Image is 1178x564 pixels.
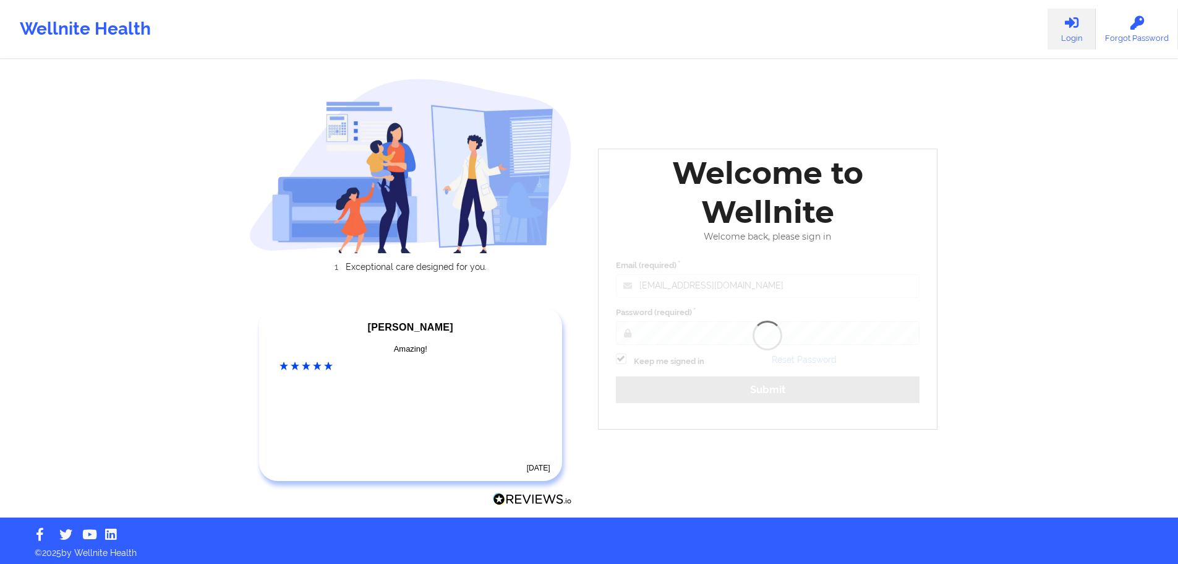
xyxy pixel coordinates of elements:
[260,262,572,272] li: Exceptional care designed for you.
[493,493,572,506] img: Reviews.io Logo
[607,232,929,242] div: Welcome back, please sign in
[1096,9,1178,50] a: Forgot Password
[249,78,572,253] img: wellnite-auth-hero_200.c722682e.png
[368,322,453,332] span: [PERSON_NAME]
[493,493,572,509] a: Reviews.io Logo
[527,464,550,472] time: [DATE]
[26,538,1152,559] p: © 2025 by Wellnite Health
[280,343,542,355] div: Amazing!
[1048,9,1096,50] a: Login
[607,154,929,232] div: Welcome to Wellnite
